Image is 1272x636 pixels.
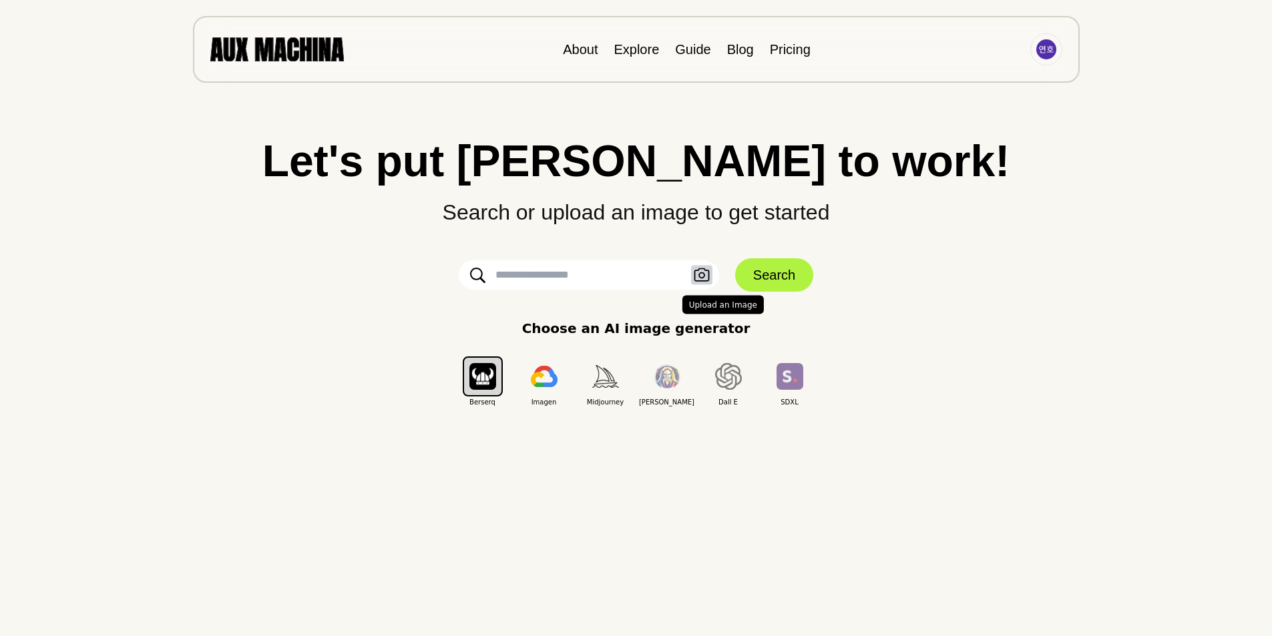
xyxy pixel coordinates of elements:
a: Guide [675,42,710,57]
span: Berserq [452,397,513,407]
img: Berserq [469,363,496,389]
button: Upload an Image [691,266,712,285]
span: SDXL [759,397,821,407]
button: Search [735,258,813,292]
a: About [563,42,598,57]
span: Dall E [698,397,759,407]
img: Leonardo [654,364,680,389]
img: AUX MACHINA [210,37,344,61]
p: Choose an AI image generator [522,318,751,338]
a: Explore [614,42,659,57]
span: Imagen [513,397,575,407]
a: Blog [727,42,754,57]
p: Search or upload an image to get started [27,183,1245,228]
img: Dall E [715,363,742,390]
a: Pricing [770,42,811,57]
h1: Let's put [PERSON_NAME] to work! [27,139,1245,183]
span: Upload an Image [682,295,764,314]
img: SDXL [777,363,803,389]
img: Imagen [531,366,558,387]
img: Midjourney [592,365,619,387]
img: Avatar [1036,39,1056,59]
span: Midjourney [575,397,636,407]
span: [PERSON_NAME] [636,397,698,407]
